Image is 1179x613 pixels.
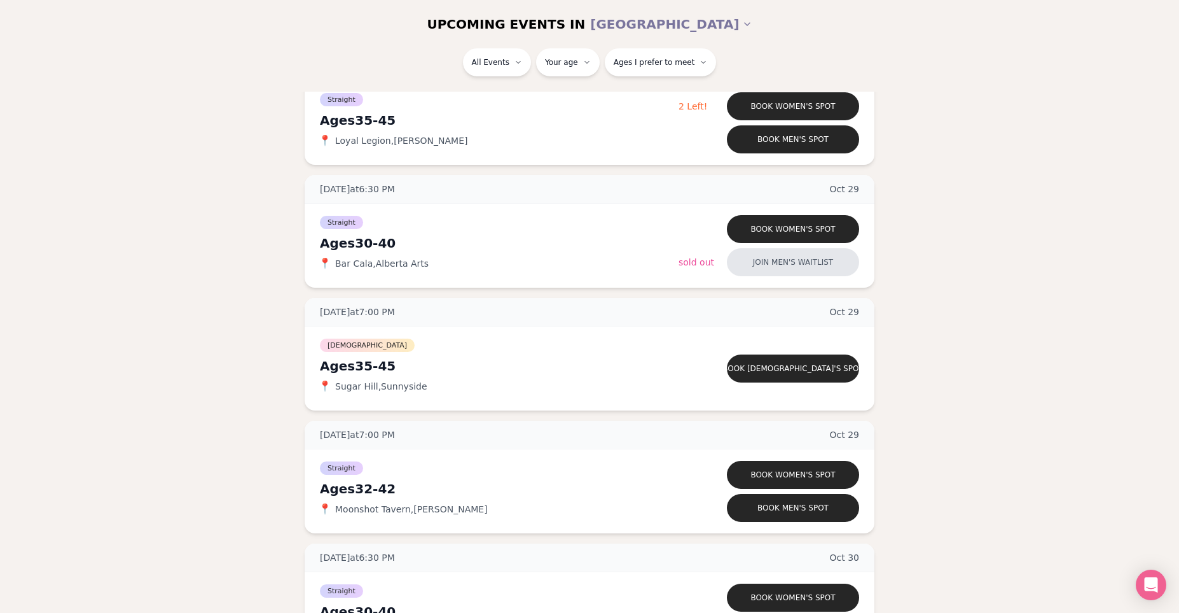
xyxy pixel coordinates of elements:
[679,257,714,267] span: Sold Out
[320,216,363,229] span: Straight
[335,380,427,393] span: Sugar Hill , Sunnyside
[830,306,860,318] span: Oct 29
[320,183,395,195] span: [DATE] at 6:30 PM
[320,258,330,269] span: 📍
[320,136,330,146] span: 📍
[320,504,330,514] span: 📍
[335,134,467,147] span: Loyal Legion , [PERSON_NAME]
[536,48,600,76] button: Your age
[335,257,429,270] span: Bar Cala , Alberta Arts
[830,183,860,195] span: Oct 29
[320,480,679,498] div: Ages 32-42
[320,234,679,252] div: Ages 30-40
[320,462,363,475] span: Straight
[727,355,859,383] button: Book [DEMOGRAPHIC_DATA]'s spot
[727,461,859,489] button: Book women's spot
[830,428,860,441] span: Oct 29
[830,551,860,564] span: Oct 30
[320,584,363,598] span: Straight
[320,551,395,564] span: [DATE] at 6:30 PM
[545,57,578,67] span: Your age
[727,248,859,276] button: Join men's waitlist
[320,93,363,106] span: Straight
[614,57,695,67] span: Ages I prefer to meet
[727,92,859,120] button: Book women's spot
[590,10,752,38] button: [GEOGRAPHIC_DATA]
[320,428,395,441] span: [DATE] at 7:00 PM
[727,125,859,153] button: Book men's spot
[472,57,509,67] span: All Events
[427,15,585,33] span: UPCOMING EVENTS IN
[463,48,531,76] button: All Events
[727,584,859,612] button: Book women's spot
[727,494,859,522] button: Book men's spot
[320,381,330,391] span: 📍
[605,48,717,76] button: Ages I prefer to meet
[335,503,488,516] span: Moonshot Tavern , [PERSON_NAME]
[727,215,859,243] button: Book women's spot
[679,101,707,111] span: 2 Left!
[320,111,679,129] div: Ages 35-45
[320,339,415,352] span: [DEMOGRAPHIC_DATA]
[320,357,679,375] div: Ages 35-45
[320,306,395,318] span: [DATE] at 7:00 PM
[1136,570,1166,600] div: Open Intercom Messenger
